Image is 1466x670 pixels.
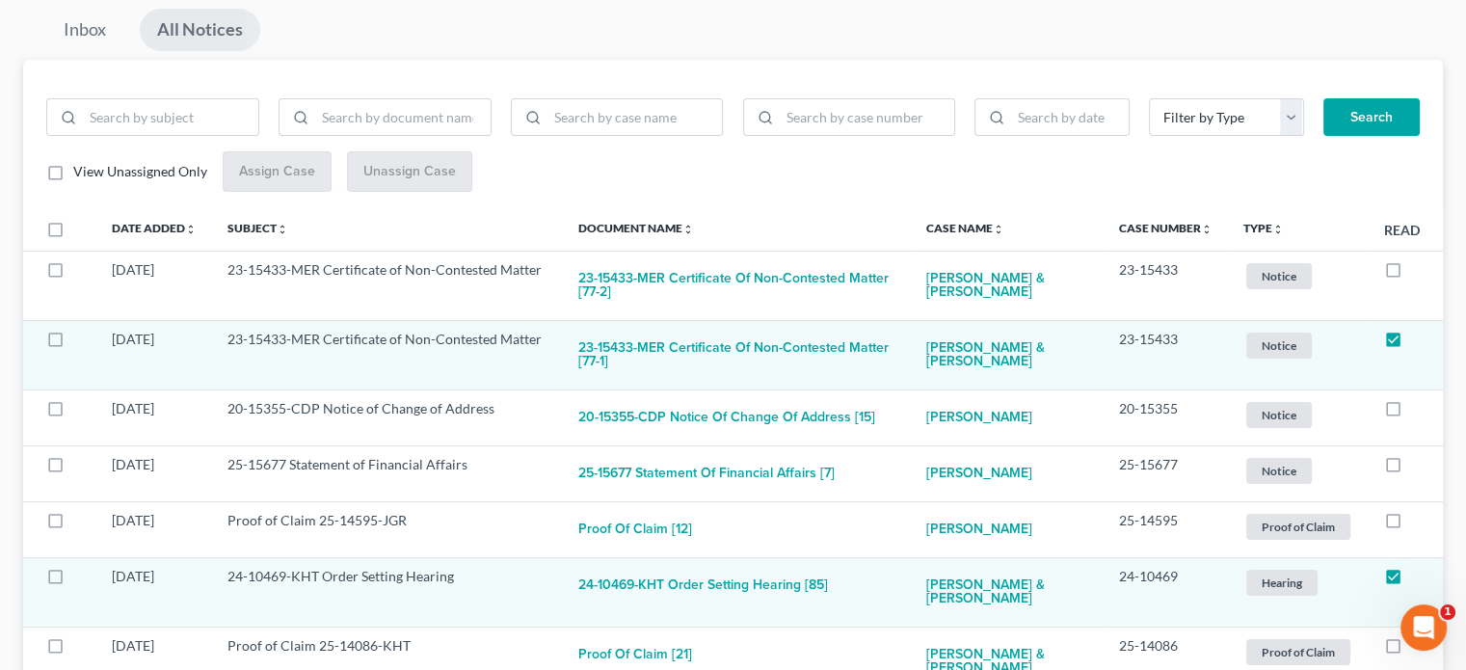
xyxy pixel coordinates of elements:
[578,511,692,549] button: Proof of Claim [12]
[1323,98,1420,137] button: Search
[682,224,694,235] i: unfold_more
[96,557,212,627] td: [DATE]
[926,260,1088,312] a: [PERSON_NAME] & [PERSON_NAME]
[1104,445,1228,501] td: 25-15677
[1243,455,1353,487] a: Notice
[277,224,288,235] i: unfold_more
[212,501,563,557] td: Proof of Claim 25-14595-JGR
[1440,604,1455,620] span: 1
[926,330,1088,382] a: [PERSON_NAME] & [PERSON_NAME]
[1246,514,1350,540] span: Proof of Claim
[1400,604,1447,651] iframe: Intercom live chat
[227,221,288,235] a: Subjectunfold_more
[1243,636,1353,668] a: Proof of Claim
[1104,251,1228,320] td: 23-15433
[578,221,694,235] a: Document Nameunfold_more
[1246,402,1312,428] span: Notice
[212,389,563,445] td: 20-15355-CDP Notice of Change of Address
[212,445,563,501] td: 25-15677 Statement of Financial Affairs
[96,501,212,557] td: [DATE]
[1246,570,1318,596] span: Hearing
[1243,260,1353,292] a: Notice
[46,9,123,51] a: Inbox
[83,99,258,136] input: Search by subject
[1246,333,1312,359] span: Notice
[212,320,563,389] td: 23-15433-MER Certificate of Non-Contested Matter
[993,224,1004,235] i: unfold_more
[212,557,563,627] td: 24-10469-KHT Order Setting Hearing
[547,99,723,136] input: Search by case name
[578,567,828,605] button: 24-10469-KHT Order Setting Hearing [85]
[1104,389,1228,445] td: 20-15355
[96,251,212,320] td: [DATE]
[1243,567,1353,599] a: Hearing
[1246,458,1312,484] span: Notice
[926,221,1004,235] a: Case Nameunfold_more
[1243,511,1353,543] a: Proof of Claim
[1119,221,1213,235] a: Case Numberunfold_more
[185,224,197,235] i: unfold_more
[1243,330,1353,362] a: Notice
[1246,263,1312,289] span: Notice
[926,399,1032,438] a: [PERSON_NAME]
[96,389,212,445] td: [DATE]
[926,567,1088,619] a: [PERSON_NAME] & [PERSON_NAME]
[1246,639,1350,665] span: Proof of Claim
[1384,220,1420,240] label: Read
[578,330,896,382] button: 23-15433-MER Certificate of Non-Contested Matter [77-1]
[926,455,1032,494] a: [PERSON_NAME]
[578,455,835,494] button: 25-15677 Statement of Financial Affairs [7]
[780,99,955,136] input: Search by case number
[1272,224,1284,235] i: unfold_more
[315,99,491,136] input: Search by document name
[1104,320,1228,389] td: 23-15433
[112,221,197,235] a: Date Addedunfold_more
[96,445,212,501] td: [DATE]
[1243,221,1284,235] a: Typeunfold_more
[578,399,875,438] button: 20-15355-CDP Notice of Change of Address [15]
[1201,224,1213,235] i: unfold_more
[578,260,896,312] button: 23-15433-MER Certificate of Non-Contested Matter [77-2]
[96,320,212,389] td: [DATE]
[1104,557,1228,627] td: 24-10469
[212,251,563,320] td: 23-15433-MER Certificate of Non-Contested Matter
[1011,99,1129,136] input: Search by date
[926,511,1032,549] a: [PERSON_NAME]
[73,163,207,179] span: View Unassigned Only
[1104,501,1228,557] td: 25-14595
[1243,399,1353,431] a: Notice
[140,9,260,51] a: All Notices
